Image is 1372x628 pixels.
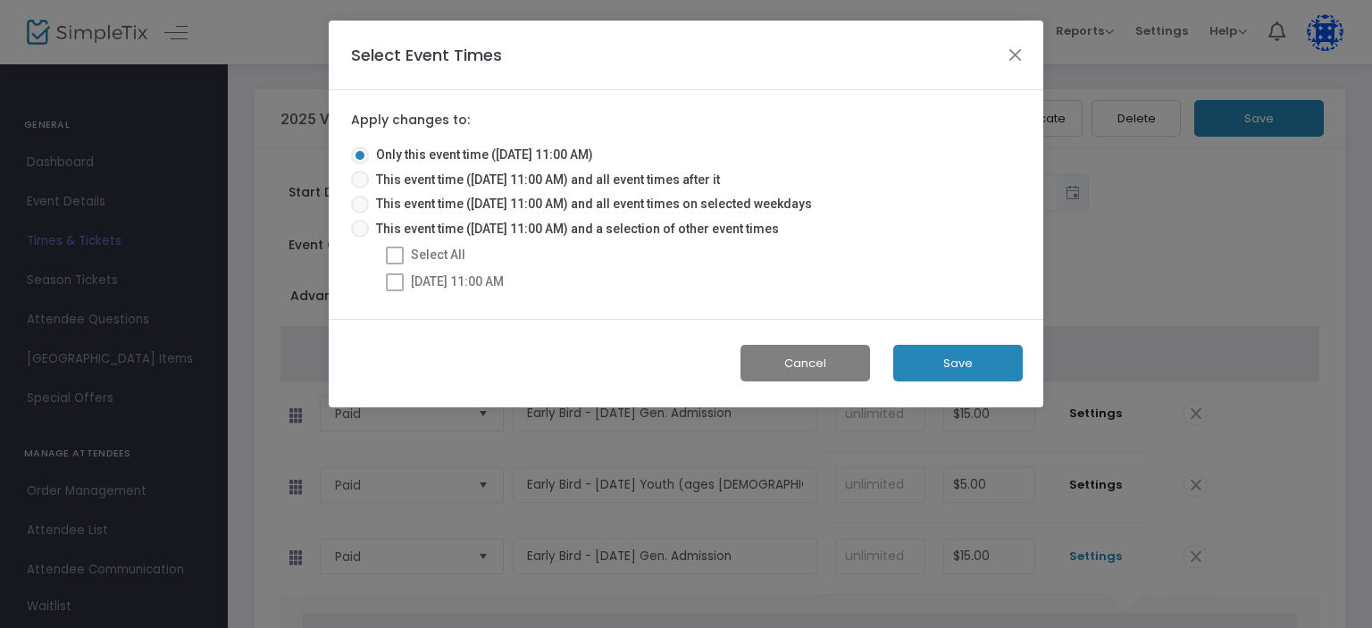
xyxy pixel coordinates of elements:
button: Cancel [740,345,870,381]
button: Save [893,345,1023,381]
span: [DATE] 11:00 AM [411,274,504,289]
h4: Select Event Times [351,43,502,67]
label: Apply changes to: [351,113,470,129]
span: This event time ([DATE] 11:00 AM) and a selection of other event times [369,220,779,239]
span: This event time ([DATE] 11:00 AM) and all event times on selected weekdays [369,195,812,214]
button: Close [1004,43,1027,66]
span: Only this event time ([DATE] 11:00 AM) [369,146,593,164]
span: Select All [411,247,465,262]
span: This event time ([DATE] 11:00 AM) and all event times after it [369,171,720,189]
